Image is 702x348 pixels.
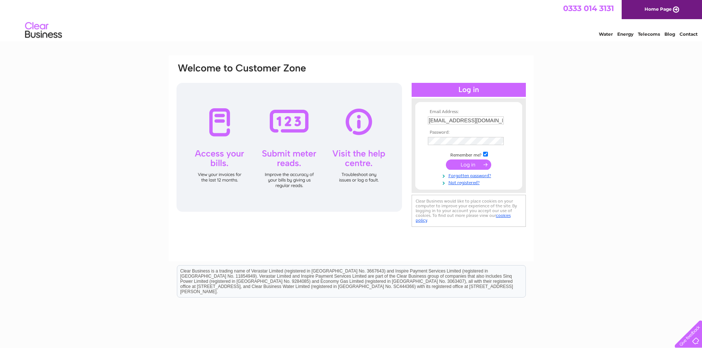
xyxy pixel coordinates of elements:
[426,151,511,158] td: Remember me?
[664,31,675,37] a: Blog
[563,4,614,13] a: 0333 014 3131
[412,195,526,227] div: Clear Business would like to place cookies on your computer to improve your experience of the sit...
[416,213,511,223] a: cookies policy
[617,31,633,37] a: Energy
[426,130,511,135] th: Password:
[428,172,511,179] a: Forgotten password?
[638,31,660,37] a: Telecoms
[680,31,698,37] a: Contact
[25,19,62,42] img: logo.png
[428,179,511,186] a: Not registered?
[177,4,525,36] div: Clear Business is a trading name of Verastar Limited (registered in [GEOGRAPHIC_DATA] No. 3667643...
[599,31,613,37] a: Water
[426,109,511,115] th: Email Address:
[446,159,491,170] input: Submit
